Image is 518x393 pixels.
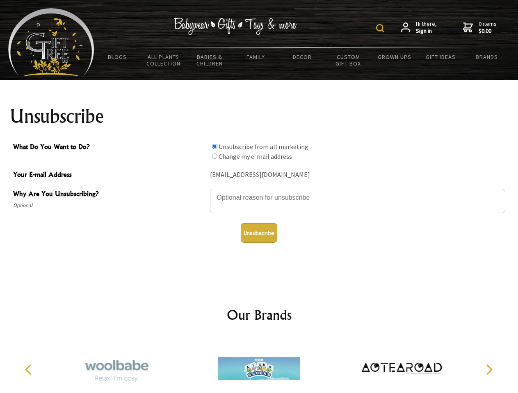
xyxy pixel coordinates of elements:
a: Gift Ideas [418,48,464,65]
img: Babyware - Gifts - Toys and more... [8,8,94,76]
img: Babywear - Gifts - Toys & more [174,18,297,35]
button: Unsubscribe [241,223,277,243]
label: Unsubscribe from all marketing [219,142,308,151]
button: Next [480,361,498,379]
strong: Sign in [416,27,437,35]
span: What Do You Want to Do? [13,142,206,154]
strong: $0.00 [479,27,497,35]
a: Grown Ups [371,48,418,65]
textarea: Why Are You Unsubscribing? [210,189,505,213]
a: All Plants Collection [141,48,187,72]
span: Your E-mail Address [13,169,206,181]
button: Previous [21,361,39,379]
a: Decor [279,48,325,65]
img: product search [376,24,384,32]
a: Brands [464,48,510,65]
a: Family [233,48,279,65]
input: What Do You Want to Do? [212,144,217,149]
a: Custom Gift Box [325,48,372,72]
span: 0 items [479,20,497,35]
span: Optional [13,201,206,210]
h1: Unsubscribe [10,106,509,126]
span: Why Are You Unsubscribing? [13,189,206,201]
a: Hi there,Sign in [401,20,437,35]
a: Babies & Children [187,48,233,72]
a: 0 items$0.00 [463,20,497,35]
label: Change my e-mail address [219,152,292,160]
div: [EMAIL_ADDRESS][DOMAIN_NAME] [210,169,505,181]
input: What Do You Want to Do? [212,154,217,159]
span: Hi there, [416,20,437,35]
h2: Our Brands [16,305,502,325]
a: BLOGS [94,48,141,65]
